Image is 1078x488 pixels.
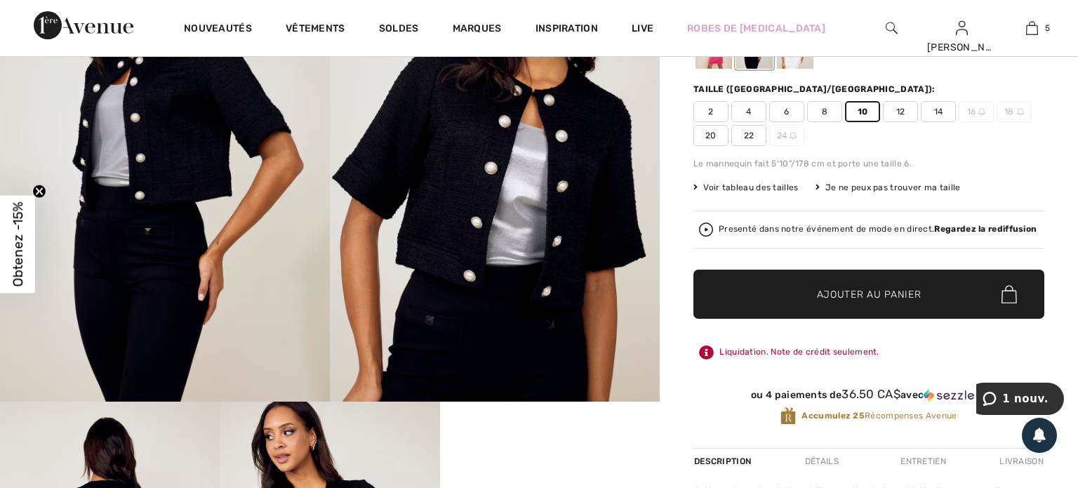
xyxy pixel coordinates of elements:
[693,340,1044,365] div: Liquidation. Note de crédit seulement.
[731,101,766,122] span: 4
[693,449,754,474] div: Description
[934,224,1037,234] strong: Regardez la rediffusion
[693,157,1044,170] div: Le mannequin fait 5'10"/178 cm et porte une taille 6.
[996,449,1044,474] div: Livraison
[184,22,252,37] a: Nouveautés
[693,270,1044,319] button: Ajouter au panier
[816,181,961,194] div: Je ne peux pas trouver ma taille
[693,388,1044,407] div: ou 4 paiements de36.50 CA$avecSezzle Cliquez pour en savoir plus sur Sezzle
[924,389,974,402] img: Sezzle
[535,22,598,37] span: Inspiration
[997,20,1066,37] a: 5
[736,16,773,69] div: Noir
[997,101,1032,122] span: 18
[921,101,956,122] span: 14
[807,101,842,122] span: 8
[632,21,653,36] a: Live
[693,388,1044,402] div: ou 4 paiements de avec
[956,21,968,34] a: Se connecter
[793,449,851,474] div: Détails
[687,21,825,36] a: Robes de [MEDICAL_DATA]
[1002,285,1017,303] img: Bag.svg
[817,287,921,302] span: Ajouter au panier
[34,11,133,39] img: 1ère Avenue
[693,181,799,194] span: Voir tableau des tailles
[976,383,1064,418] iframe: Ouvre un widget dans lequel vous pouvez chatter avec l’un de nos agents
[956,20,968,37] img: Mes infos
[769,101,804,122] span: 6
[693,125,728,146] span: 20
[801,411,865,421] strong: Accumulez 25
[845,101,880,122] span: 10
[10,202,26,286] span: Obtenez -15%
[959,101,994,122] span: 16
[790,132,797,139] img: ring-m.svg
[978,108,985,115] img: ring-m.svg
[719,225,1037,234] div: Presenté dans notre événement de mode en direct.
[453,22,502,37] a: Marques
[693,101,728,122] span: 2
[379,22,419,37] a: Soldes
[927,40,996,55] div: [PERSON_NAME]
[32,184,46,198] button: Close teaser
[841,387,900,401] span: 36.50 CA$
[777,16,813,69] div: Blanc Cassé
[699,223,713,237] img: Regardez la rediffusion
[693,83,938,95] div: Taille ([GEOGRAPHIC_DATA]/[GEOGRAPHIC_DATA]):
[696,16,732,69] div: Rose
[1017,108,1024,115] img: ring-m.svg
[1045,22,1050,34] span: 5
[286,22,345,37] a: Vêtements
[769,125,804,146] span: 24
[780,407,796,426] img: Récompenses Avenue
[883,101,918,122] span: 12
[889,449,958,474] div: Entretien
[801,409,957,422] span: Récompenses Avenue
[886,20,898,37] img: recherche
[731,125,766,146] span: 22
[1026,20,1038,37] img: Mon panier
